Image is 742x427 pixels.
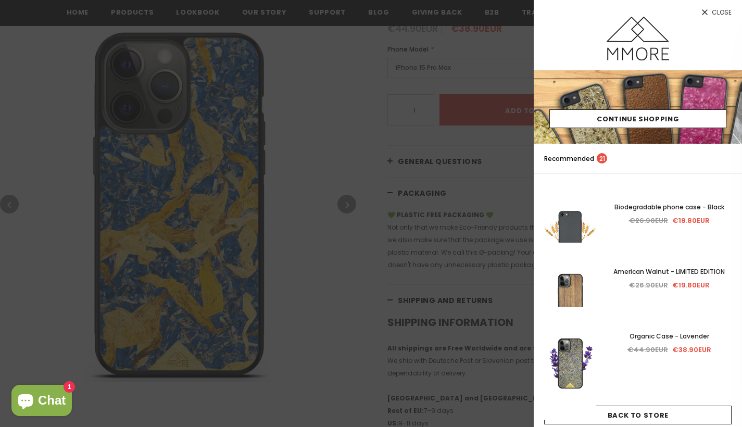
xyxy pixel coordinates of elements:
[549,109,726,128] a: Continue Shopping
[607,202,732,213] a: Biodegradable phone case - Black
[544,406,732,424] a: Back To Store
[630,332,709,341] span: Organic Case - Lavender
[712,9,732,16] span: Close
[629,216,668,225] span: €26.90EUR
[614,203,724,211] span: Biodegradable phone case - Black
[607,331,732,342] a: Organic Case - Lavender
[544,153,607,164] p: Recommended
[672,345,711,355] span: €38.90EUR
[8,385,75,419] inbox-online-store-chat: Shopify online store chat
[613,267,725,276] span: American Walnut - LIMITED EDITION
[672,216,710,225] span: €19.80EUR
[629,280,668,290] span: €26.90EUR
[607,266,732,278] a: American Walnut - LIMITED EDITION
[627,345,668,355] span: €44.90EUR
[672,280,710,290] span: €19.80EUR
[597,153,607,164] span: 21
[721,154,732,164] a: search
